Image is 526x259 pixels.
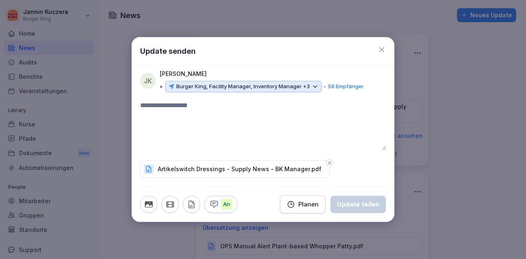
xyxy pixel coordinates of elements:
p: 58 Empfänger [328,83,364,91]
div: Planen [287,200,318,209]
div: JK [140,73,156,89]
p: Artikelswitch Dressings - Supply News - BK Manager.pdf [158,165,321,173]
div: Update teilen [337,200,379,209]
p: [PERSON_NAME] [160,69,207,78]
button: Update teilen [330,196,386,213]
button: Planen [280,195,325,213]
p: An [221,199,232,210]
button: An [204,196,238,213]
p: Burger King, Facility Manager, Inventory Manager +3 [176,83,310,91]
h1: Update senden [140,46,196,57]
